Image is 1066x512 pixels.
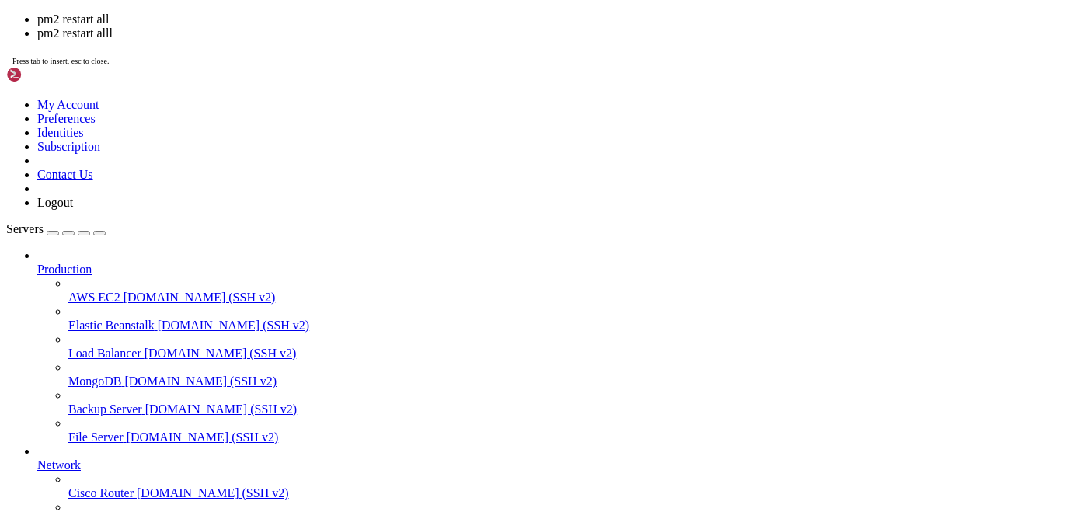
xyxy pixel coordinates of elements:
[145,402,298,416] span: [DOMAIN_NAME] (SSH v2)
[37,140,100,153] a: Subscription
[25,355,31,367] span: │
[68,347,1060,360] a: Load Balancer [DOMAIN_NAME] (SSH v2)
[68,486,1060,500] a: Cisco Router [DOMAIN_NAME] (SSH v2)
[180,342,205,355] span: fork
[68,347,141,360] span: Load Balancer
[145,347,297,360] span: [DOMAIN_NAME] (SSH v2)
[68,430,1060,444] a: File Server [DOMAIN_NAME] (SSH v2)
[118,316,124,329] span: │
[168,265,174,277] span: │
[236,162,485,174] span: ++++++++++++++++++++++++++++++++++++++++
[37,98,99,111] a: My Account
[68,374,121,388] span: MongoDB
[44,316,50,329] span: │
[6,222,44,235] span: Servers
[435,342,441,354] span: │
[286,265,323,277] span: status
[124,342,131,354] span: │
[6,162,862,175] x-row: server/routes/frontend/index.js | 684
[37,168,93,181] a: Contact Us
[6,394,862,407] x-row: root@vmi834063:/code/ltdungrs-api# pm2 restart all
[56,265,62,277] span: │
[218,316,224,329] span: │
[323,265,329,277] span: │
[441,316,466,329] span: root
[503,342,510,354] span: │
[6,135,862,148] x-row: Updating 78c9c00..70f4fa3
[68,319,1060,333] a: Elastic Beanstalk [DOMAIN_NAME] (SSH v2)
[37,26,1060,40] li: pm2 restart alll
[6,200,37,212] span: [PM2]
[62,265,118,277] span: namespace
[37,12,1060,26] li: pm2 restart all
[68,360,1060,388] li: MongoDB [DOMAIN_NAME] (SSH v2)
[230,342,236,354] span: │
[6,32,862,45] x-row: root@vmi834063:/code/ltdungrs-api# git pull && pm2 restart all
[37,263,1060,277] a: Production
[6,316,12,329] span: │
[37,112,96,125] a: Preferences
[6,342,862,355] x-row: node default 0.39.7 83159 0s 9 0% 38.5mb
[516,342,553,354] span: disabl
[6,381,31,393] span: ───┘
[485,162,796,174] span: --------------------------------------------------
[273,265,280,277] span: ↺
[137,486,289,500] span: [DOMAIN_NAME] (SSH v2)
[6,316,862,329] x-row: app default 1.0.0 83171 0s 80 0% 26.1mb
[168,342,174,354] span: │
[497,316,503,329] span: │
[379,265,404,277] span: user
[385,316,392,329] span: │
[6,277,19,290] span: ng
[68,291,120,304] span: AWS EC2
[267,342,273,354] span: │
[37,196,73,209] a: Logout
[280,265,286,277] span: │
[230,265,267,277] span: uptime
[6,45,862,58] x-row: remote: Enumerating objects: 11, done.
[448,342,472,354] span: root
[286,342,292,354] span: │
[6,303,31,315] span: ───┤
[6,226,37,239] span: [PM2]
[37,263,92,276] span: Production
[75,342,81,354] span: │
[6,222,106,235] a: Servers
[6,174,862,187] x-row: 1 file changed, 301 insertions(+), 383 deletions(-)
[510,316,547,329] span: disabl
[168,316,193,329] span: fork
[12,57,109,65] span: Press tab to insert, esc to close.
[6,123,862,136] x-row: 78c9c00..70f4fa3 master -> origin/master
[68,430,124,444] span: File Server
[6,84,862,97] x-row: remote: Total 6 (delta 4), reused 0 (delta 0), pack-reused 0 (from 0)
[205,265,224,277] span: pid
[429,316,435,329] span: │
[6,329,19,342] span: ed
[6,213,37,225] span: [PM2]
[37,213,106,225] span: [node](0) ✓
[124,374,277,388] span: [DOMAIN_NAME] (SSH v2)
[158,319,310,332] span: [DOMAIN_NAME] (SSH v2)
[329,265,348,277] span: cpu
[124,291,276,304] span: [DOMAIN_NAME] (SSH v2)
[6,200,862,213] x-row: Applying action restartProcessId on app [all](ids: [ 0, 1 ])
[255,316,261,329] span: │
[37,458,1060,472] a: Network
[31,265,56,277] span: name
[68,291,1060,305] a: AWS EC2 [DOMAIN_NAME] (SSH v2)
[6,239,814,251] span: ┌─────┬─────────┬─────────────┬─────────┬─────────┬──────────┬────────┬──────┬───────────┬───────...
[311,342,348,354] span: online
[68,277,1060,305] li: AWS EC2 [DOMAIN_NAME] (SSH v2)
[6,291,814,303] span: ├─────┼─────────┼─────────────┼─────────┼─────────┼──────────┼────────┼──────┼───────────┼───────...
[373,265,379,277] span: │
[392,342,398,354] span: │
[68,316,75,329] span: │
[404,265,410,277] span: │
[224,265,230,277] span: │
[155,316,162,329] span: │
[292,316,298,329] span: │
[127,430,279,444] span: [DOMAIN_NAME] (SSH v2)
[19,277,25,290] span: │
[6,67,96,82] img: Shellngn
[6,96,862,110] x-row: Unpacking objects: 100% (6/6), 2.79 KiB | 86.00 KiB/s, done.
